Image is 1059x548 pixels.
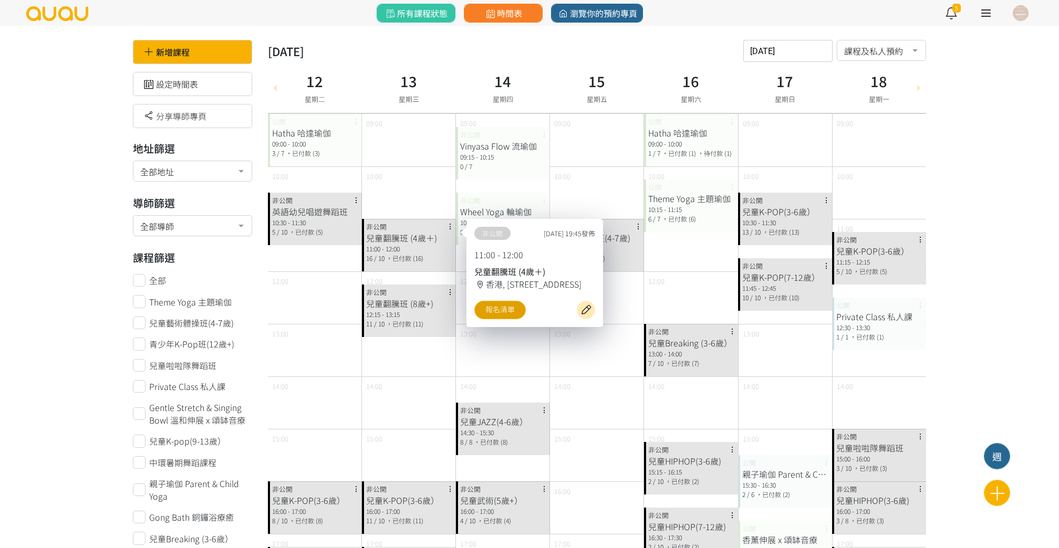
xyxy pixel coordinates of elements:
span: 2 [648,477,651,486]
span: 09:00 [837,118,853,128]
span: 10:00 [837,171,853,181]
span: 全部地址 [140,164,245,177]
span: / 10 [465,516,475,525]
span: 6 [648,214,651,223]
span: 課程及私人預約 [844,43,919,56]
span: 12:00 [366,276,382,286]
a: 時間表 [464,4,543,23]
span: 10:00 [743,171,759,181]
div: 兒童HIPHOP(3-6歲) [836,494,922,507]
div: [DATE] [268,43,304,60]
span: / 6 [747,490,754,499]
div: 兒童K-POP(3-6歲） [272,494,358,507]
div: 13:00 - 14:00 [648,349,734,359]
div: 16:00 - 17:00 [272,507,358,516]
span: 16:00 [554,486,570,496]
span: / 10 [841,463,852,472]
div: 10:30 - 11:30 [272,218,358,227]
div: 兒童K-POP(3-6歲） [366,494,452,507]
span: ，已付款 (11) [386,319,423,328]
div: 英語幼兒唱遊舞蹈班 [272,205,358,218]
span: Theme Yoga 主題瑜伽 [149,296,232,308]
span: 所有課程狀態 [384,7,448,19]
span: 09:00 [743,118,759,128]
div: 親子瑜伽 Parent & Child Yoga [742,468,828,480]
h3: 17 [775,70,795,92]
div: Theme Yoga 主題瑜伽 [648,192,734,205]
div: 兒童K-POP(3-6歲） [836,245,922,257]
span: ，已付款 (11) [386,516,423,525]
span: 非公開 [474,227,511,240]
span: 16 [366,254,372,262]
span: ，已付款 (10) [762,293,800,302]
div: 10:30 - 11:30 [742,218,828,227]
span: 星期五 [587,94,607,104]
span: 11 [366,319,372,328]
span: 中環暑期舞蹈課程 [149,456,216,469]
h3: 16 [681,70,701,92]
span: ，已付款 (4) [477,516,511,525]
h3: 導師篩選 [133,195,252,211]
span: 13 [742,227,749,236]
div: 16:00 - 17:00 [366,507,452,516]
div: 10:30 - 11:30 [460,218,546,227]
span: ，已付款 (7) [665,359,699,367]
span: 1 [648,149,651,157]
span: ，待付款 (1) [698,149,732,157]
div: 16:00 - 17:00 [836,507,922,516]
div: 14:30 - 15:30 [460,428,546,437]
div: 12:15 - 13:15 [366,310,452,319]
span: 13:00 [460,329,476,339]
span: 14:00 [648,381,665,391]
div: 分享導師專頁 [133,104,252,128]
span: 兒童啦啦隊舞蹈班 [149,359,216,372]
div: 09:00 - 10:00 [272,139,358,149]
span: 5 [272,227,275,236]
span: 14:00 [366,381,382,391]
span: ，已付款 (16) [386,254,423,262]
span: 8 [272,516,275,525]
span: ，已付款 (3) [850,516,884,525]
span: 4 [460,516,463,525]
a: 瀏覽你的預約專頁 [551,4,643,23]
div: 10:15 - 11:15 [648,205,734,214]
div: 兒童翻騰班 (4歲＋) [366,231,452,244]
span: ，已付款 (1) [850,332,884,341]
div: 09:00 - 10:00 [648,139,734,149]
h3: 12 [305,70,325,92]
span: 11 [366,516,372,525]
span: [DATE] 19:45發佈 [544,228,595,238]
h3: 15 [587,70,607,92]
span: 3 [836,463,839,472]
span: 11:00 [837,224,853,234]
span: 青少年K-Pop班(12歲+) [149,338,234,350]
div: 09:15 - 10:15 [460,152,546,162]
span: 14:00 [554,381,570,391]
h3: 18 [869,70,889,92]
div: 16:30 - 17:30 [648,533,734,542]
span: 3 [272,149,275,157]
div: Vinyasa Flow 流瑜伽 [460,140,546,152]
div: 15:00 - 16:00 [836,454,922,463]
span: / 7 [653,149,660,157]
span: 5 [836,267,839,276]
span: 15:00 [743,434,759,444]
div: 兒童HIPHOP(3-6歲) [648,455,734,467]
span: 10 [742,293,749,302]
span: 兒童Breaking (3-6歲） [149,532,233,545]
span: 13:00 [743,329,759,339]
div: 兒童武術(5歲+） [460,494,546,507]
span: ，已付款 (8) [289,516,323,525]
span: 14:00 [272,381,288,391]
h3: 課程篩選 [133,250,252,266]
span: 星期四 [493,94,513,104]
span: / 8 [465,437,472,446]
span: 15:00 [554,434,570,444]
span: 8 [460,437,463,446]
span: 14:00 [837,381,853,391]
div: 15:30 - 16:30 [742,480,828,490]
div: 香港, [STREET_ADDRESS] [474,278,595,290]
span: 14:00 [743,381,759,391]
h3: 13 [399,70,419,92]
span: ，已付款 (3) [853,463,887,472]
